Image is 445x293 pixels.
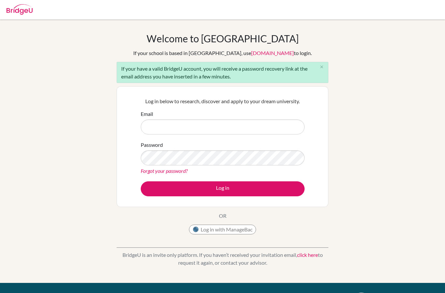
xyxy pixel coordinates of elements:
p: Log in below to research, discover and apply to your dream university. [141,97,305,105]
label: Password [141,141,163,149]
h1: Welcome to [GEOGRAPHIC_DATA] [147,33,299,44]
a: Forgot your password? [141,168,188,174]
div: If your have a valid BridgeU account, you will receive a password recovery link at the email addr... [117,62,328,83]
div: If your school is based in [GEOGRAPHIC_DATA], use to login. [133,49,312,57]
button: Log in [141,181,305,196]
button: Log in with ManageBac [189,225,256,234]
a: click here [297,252,318,258]
a: [DOMAIN_NAME] [251,50,294,56]
img: Bridge-U [7,4,33,15]
label: Email [141,110,153,118]
p: OR [219,212,226,220]
p: BridgeU is an invite only platform. If you haven’t received your invitation email, to request it ... [117,251,328,267]
i: close [319,64,324,69]
button: Close [315,62,328,72]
